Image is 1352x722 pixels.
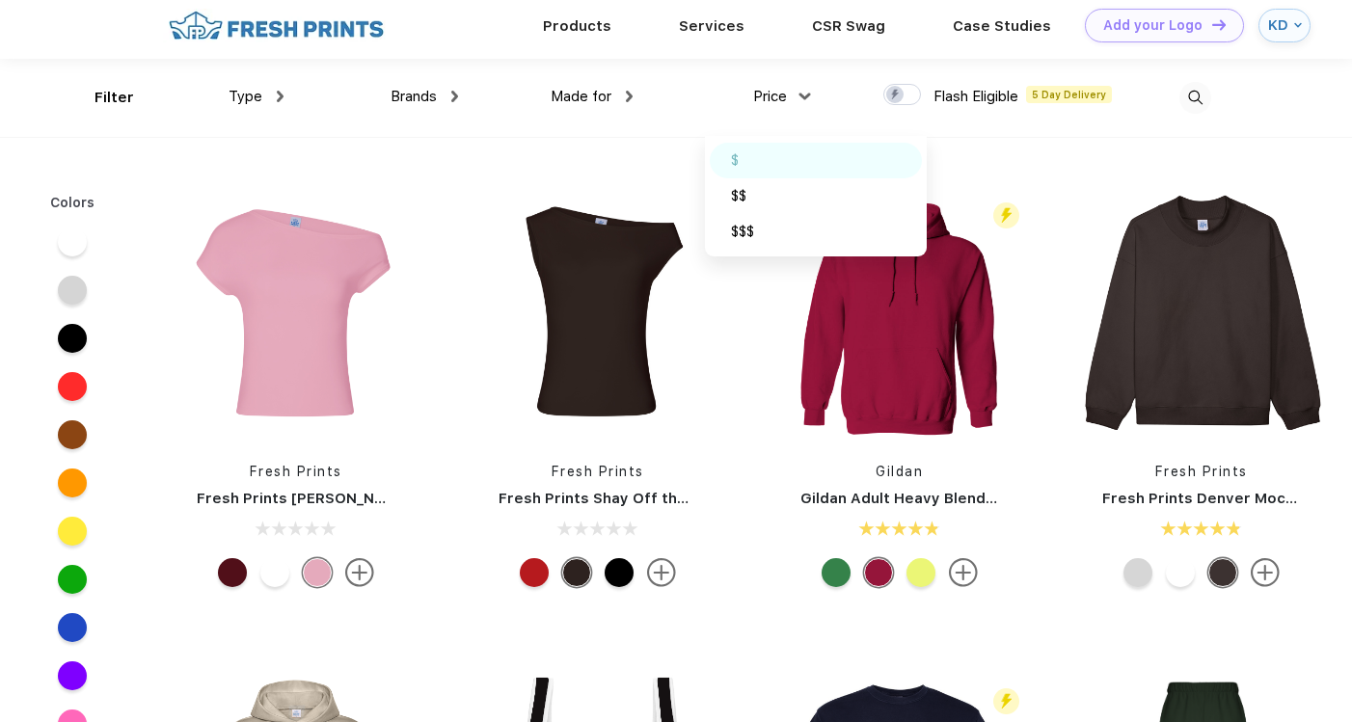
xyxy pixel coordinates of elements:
[543,17,611,35] a: Products
[250,464,342,479] a: Fresh Prints
[1026,86,1112,103] span: 5 Day Delivery
[798,93,810,99] img: dropdown.png
[1155,464,1248,479] a: Fresh Prints
[303,558,332,587] div: Light Pink
[163,9,390,42] img: fo%20logo%202.webp
[822,558,851,587] div: Irish Green
[520,558,549,587] div: Crimson
[876,464,923,479] a: Gildan
[551,88,611,105] span: Made for
[1073,186,1330,442] img: func=resize&h=266
[1166,558,1195,587] div: White
[647,558,676,587] img: more.svg
[451,91,458,102] img: dropdown.png
[1208,558,1237,587] div: Dark Chocolate
[260,558,289,587] div: White
[731,222,754,242] div: $$$
[391,88,437,105] span: Brands
[95,87,134,109] div: Filter
[1103,17,1203,34] div: Add your Logo
[949,558,978,587] img: more.svg
[800,490,1222,507] a: Gildan Adult Heavy Blend 8 Oz. 50/50 Hooded Sweatshirt
[731,150,739,171] div: $
[864,558,893,587] div: Antiq Cherry Red
[562,558,591,587] div: Brown
[218,558,247,587] div: Burgundy
[906,558,935,587] div: Safety Green
[229,88,262,105] span: Type
[679,17,744,35] a: Services
[1294,21,1302,29] img: arrow_down_blue.svg
[753,88,787,105] span: Price
[36,193,110,213] div: Colors
[1179,82,1211,114] img: desktop_search.svg
[993,202,1019,228] img: flash_active_toggle.svg
[499,490,796,507] a: Fresh Prints Shay Off the Shoulder Tank
[1268,17,1289,34] div: KD
[626,91,633,102] img: dropdown.png
[771,186,1028,442] img: func=resize&h=266
[470,186,726,442] img: func=resize&h=266
[993,688,1019,714] img: flash_active_toggle.svg
[933,88,1018,105] span: Flash Eligible
[552,464,644,479] a: Fresh Prints
[812,17,885,35] a: CSR Swag
[168,186,424,442] img: func=resize&h=266
[197,490,572,507] a: Fresh Prints [PERSON_NAME] Off the Shoulder Top
[605,558,634,587] div: Black
[1251,558,1280,587] img: more.svg
[345,558,374,587] img: more.svg
[277,91,284,102] img: dropdown.png
[1123,558,1152,587] div: Ash Grey
[1212,19,1226,30] img: DT
[731,186,746,206] div: $$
